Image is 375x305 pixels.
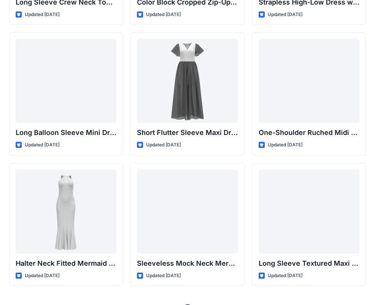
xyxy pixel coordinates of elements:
[268,141,303,149] p: Updated [DATE]
[16,258,116,269] p: Halter Neck Fitted Mermaid Gown with Keyhole Detail
[146,11,181,19] p: Updated [DATE]
[146,141,181,149] p: Updated [DATE]
[25,272,60,280] p: Updated [DATE]
[137,258,238,269] p: Sleeveless Mock Neck Mermaid Gown
[259,258,359,269] p: Long Sleeve Textured Maxi Dress with Feather Hem
[137,127,238,138] p: Short Flutter Sleeve Maxi Dress with Contrast [PERSON_NAME] and [PERSON_NAME]
[259,39,359,123] a: One-Shoulder Ruched Midi Dress with Slit
[268,272,303,280] p: Updated [DATE]
[259,127,359,138] p: One-Shoulder Ruched Midi Dress with Slit
[16,170,116,254] a: Halter Neck Fitted Mermaid Gown with Keyhole Detail
[16,39,116,123] a: Long Balloon Sleeve Mini Dress with Wrap Bodice
[268,11,303,19] p: Updated [DATE]
[25,11,60,19] p: Updated [DATE]
[25,141,60,149] p: Updated [DATE]
[146,272,181,280] p: Updated [DATE]
[259,170,359,254] a: Long Sleeve Textured Maxi Dress with Feather Hem
[137,39,238,123] a: Short Flutter Sleeve Maxi Dress with Contrast Bodice and Sheer Overlay
[137,170,238,254] a: Sleeveless Mock Neck Mermaid Gown
[16,127,116,138] p: Long Balloon Sleeve Mini Dress with Wrap Bodice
